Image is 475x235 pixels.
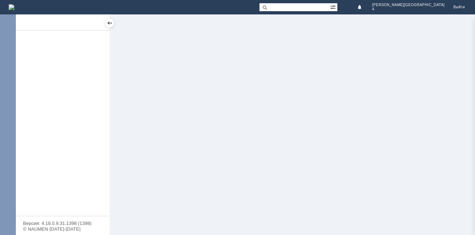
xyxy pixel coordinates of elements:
span: 4 [372,7,445,12]
div: © NAUMEN [DATE]-[DATE] [23,227,102,231]
div: Версия: 4.18.0.9.31.1398 (1398) [23,221,102,226]
div: Скрыть меню [105,19,114,27]
a: Перейти на домашнюю страницу [9,4,14,10]
img: logo [9,4,14,10]
span: Расширенный поиск [330,3,337,10]
span: [PERSON_NAME][GEOGRAPHIC_DATA] [372,3,445,7]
